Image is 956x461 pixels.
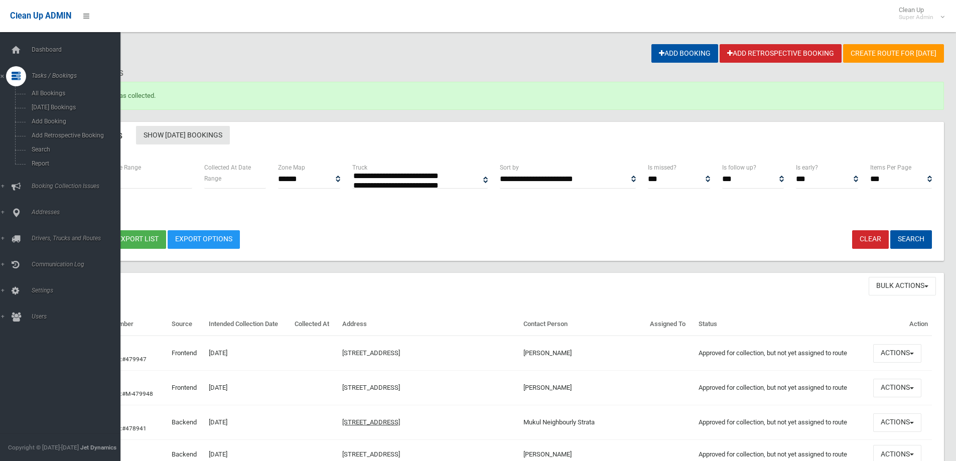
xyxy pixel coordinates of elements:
[695,405,869,440] td: Approved for collection, but not yet assigned to route
[873,344,921,363] button: Actions
[873,379,921,397] button: Actions
[168,371,205,405] td: Frontend
[352,162,367,173] label: Truck
[10,11,71,21] span: Clean Up ADMIN
[122,390,153,397] a: #M-479948
[109,230,166,249] button: Export list
[869,277,936,295] button: Bulk Actions
[720,44,842,63] a: Add Retrospective Booking
[122,425,147,432] a: #478941
[519,371,646,405] td: [PERSON_NAME]
[29,209,128,216] span: Addresses
[519,405,646,440] td: Mukul Neighbourly Strata
[342,349,400,357] a: [STREET_ADDRESS]
[29,146,119,153] span: Search
[338,313,519,336] th: Address
[519,336,646,371] td: [PERSON_NAME]
[29,313,128,320] span: Users
[29,235,128,242] span: Drivers, Trucks and Routes
[29,118,119,125] span: Add Booking
[342,450,400,458] a: [STREET_ADDRESS]
[168,336,205,371] td: Frontend
[29,261,128,268] span: Communication Log
[852,230,889,249] a: Clear
[29,132,119,139] span: Add Retrospective Booking
[519,313,646,336] th: Contact Person
[168,313,205,336] th: Source
[122,356,147,363] a: #479947
[205,336,291,371] td: [DATE]
[646,313,695,336] th: Assigned To
[82,313,168,336] th: Booking Number
[843,44,944,63] a: Create route for [DATE]
[29,46,128,53] span: Dashboard
[695,336,869,371] td: Approved for collection, but not yet assigned to route
[695,313,869,336] th: Status
[29,160,119,167] span: Report
[869,313,932,336] th: Action
[168,405,205,440] td: Backend
[342,384,400,391] a: [STREET_ADDRESS]
[29,104,119,111] span: [DATE] Bookings
[80,444,116,451] strong: Jet Dynamics
[205,371,291,405] td: [DATE]
[873,413,921,432] button: Actions
[29,183,128,190] span: Booking Collection Issues
[44,82,944,110] div: Booking marked as collected.
[136,126,230,144] a: Show [DATE] Bookings
[8,444,79,451] span: Copyright © [DATE]-[DATE]
[342,418,400,426] a: [STREET_ADDRESS]
[29,287,128,294] span: Settings
[890,230,932,249] button: Search
[29,72,128,79] span: Tasks / Bookings
[695,371,869,405] td: Approved for collection, but not yet assigned to route
[168,230,240,249] a: Export Options
[205,313,291,336] th: Intended Collection Date
[894,6,943,21] span: Clean Up
[205,405,291,440] td: [DATE]
[899,14,933,21] small: Super Admin
[291,313,338,336] th: Collected At
[29,90,119,97] span: All Bookings
[651,44,718,63] a: Add Booking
